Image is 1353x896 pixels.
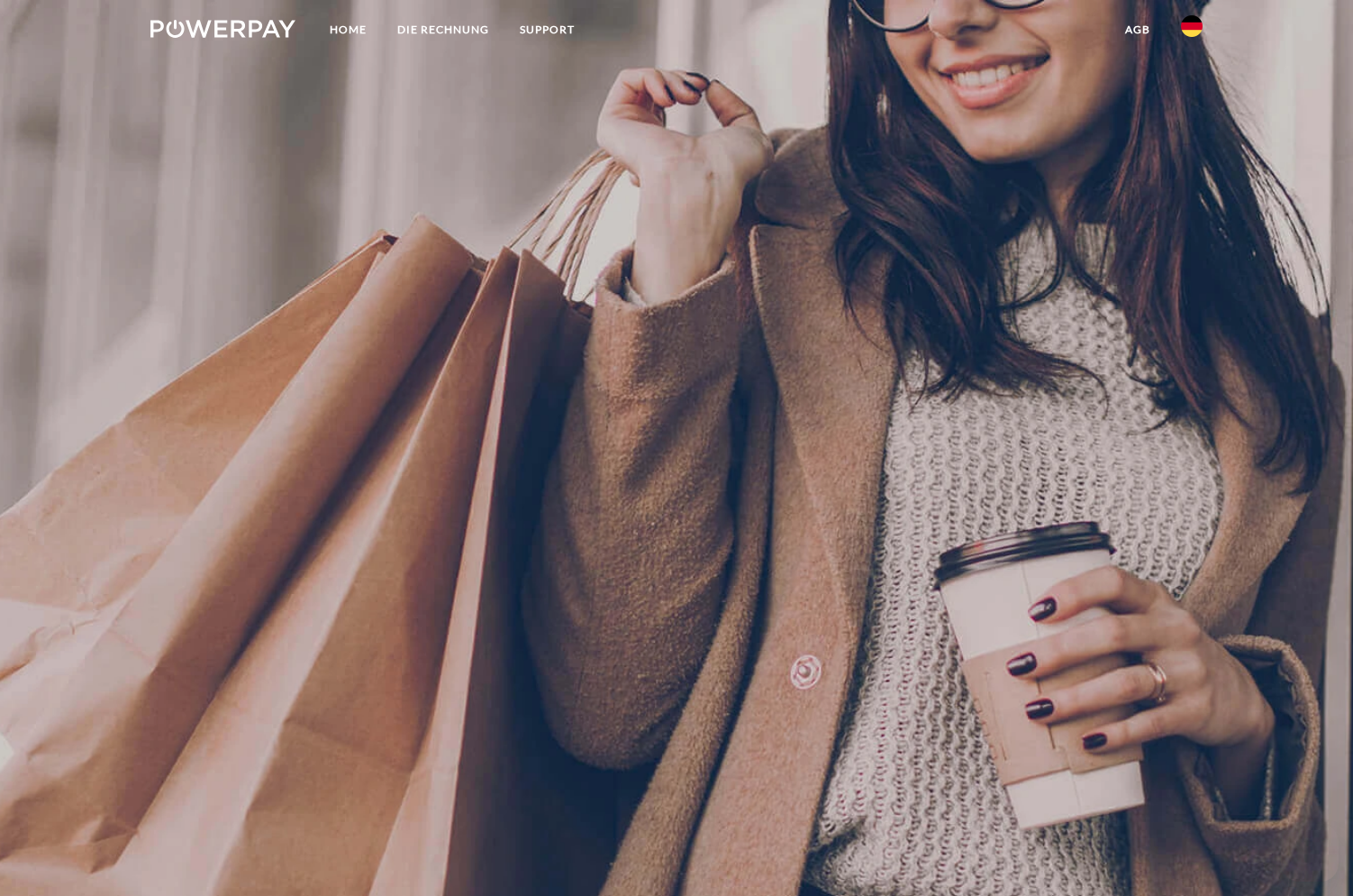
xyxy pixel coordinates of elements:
a: SUPPORT [504,14,590,46]
a: DIE RECHNUNG [382,14,504,46]
a: agb [1110,14,1166,46]
a: Home [314,14,382,46]
iframe: Schaltfläche zum Öffnen des Messaging-Fensters [1281,824,1339,882]
img: logo-powerpay-white.svg [150,20,295,38]
img: de [1181,15,1203,37]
